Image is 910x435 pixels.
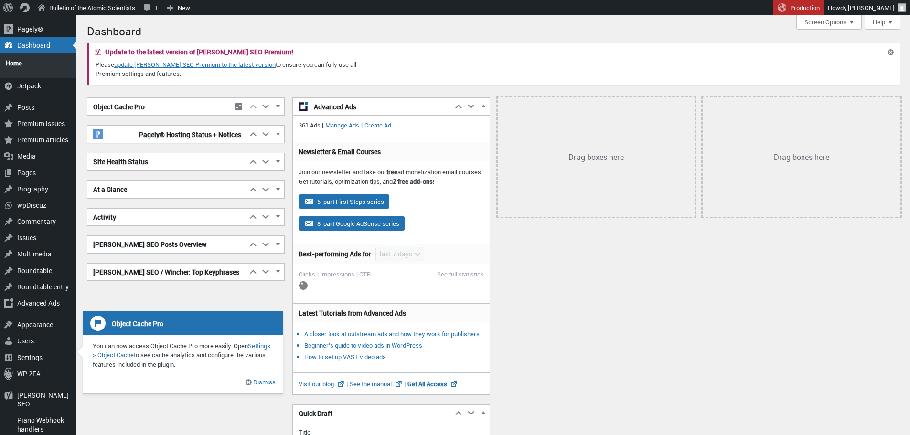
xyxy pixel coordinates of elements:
img: pagely-w-on-b20x20.png [93,129,103,139]
strong: free [386,168,397,176]
h2: [PERSON_NAME] SEO Posts Overview [87,236,247,253]
strong: 2 free add-ons [393,177,433,186]
a: Get All Access [407,380,459,388]
h3: Object Cache Pro [83,311,283,335]
h2: Update to the latest version of [PERSON_NAME] SEO Premium! [105,49,293,55]
button: 5-part First Steps series [299,194,389,209]
button: 8-part Google AdSense series [299,216,405,231]
a: Visit our blog [299,380,350,388]
p: You can now access Object Cache Pro more easily. Open to see cache analytics and configure the va... [83,341,283,370]
p: 361 Ads | | [299,121,484,130]
h2: Pagely® Hosting Status + Notices [87,126,247,143]
h2: Site Health Status [87,153,247,170]
a: How to set up VAST video ads [304,352,386,361]
button: Screen Options [796,15,862,30]
h2: Object Cache Pro [87,98,230,116]
span: Quick Draft [299,409,332,418]
a: Manage Ads [323,121,361,129]
h3: Latest Tutorials from Advanced Ads [299,308,484,318]
a: Dismiss [252,378,276,386]
a: Settings > Object Cache [93,341,270,360]
button: Help [865,15,900,30]
a: Create Ad [363,121,393,129]
span: Advanced Ads [314,102,447,112]
h3: Newsletter & Email Courses [299,147,484,157]
a: update [PERSON_NAME] SEO Premium to the latest version [114,60,276,69]
h3: Best-performing Ads for [299,249,371,259]
span: [PERSON_NAME] [848,3,895,12]
h1: Dashboard [87,20,900,41]
h2: [PERSON_NAME] SEO / Wincher: Top Keyphrases [87,264,247,281]
img: loading [299,281,308,290]
p: Please to ensure you can fully use all Premium settings and features. [95,59,383,79]
a: See the manual [350,380,407,388]
h2: Activity [87,209,247,226]
h2: At a Glance [87,181,247,198]
a: Beginner’s guide to video ads in WordPress [304,341,422,350]
a: A closer look at outstream ads and how they work for publishers [304,329,480,338]
p: Join our newsletter and take our ad monetization email courses. Get tutorials, optimization tips,... [299,168,484,186]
